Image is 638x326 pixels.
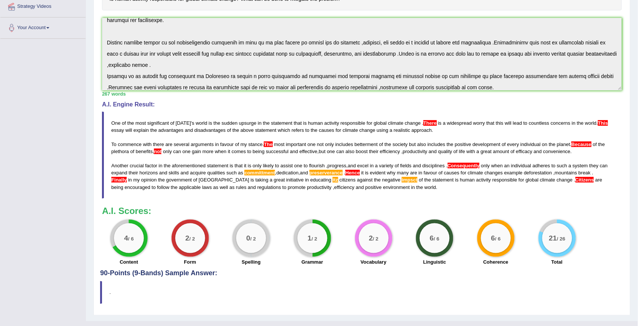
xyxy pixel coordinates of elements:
[203,149,214,154] span: more
[502,142,506,147] span: of
[213,120,220,126] span: the
[215,149,226,154] span: when
[443,120,446,126] span: a
[271,120,292,126] span: statement
[184,259,196,266] label: Form
[305,127,309,133] span: to
[400,163,412,168] span: fields
[551,120,571,126] span: concerns
[365,170,369,176] span: is
[423,259,446,266] label: Linguistic
[232,149,246,154] span: comes
[248,163,251,168] span: is
[339,177,355,183] span: citizens
[419,170,422,176] span: in
[493,149,509,154] span: amount
[238,170,243,176] span: as
[552,170,554,176] span: Put a space after the comma, but not before the comma. (did you mean: , )
[327,149,335,154] span: one
[360,127,376,133] span: change
[356,184,364,190] span: and
[126,127,132,133] span: will
[374,177,381,183] span: the
[576,177,594,183] span: Add a space between sentences. (did you mean: Citizens)
[145,163,157,168] span: factor
[220,184,228,190] span: well
[159,163,163,168] span: in
[448,163,480,168] span: A comma may be missing after the conjunctive/linking adverb ‘Consequently’. (did you mean: Conseq...
[454,149,458,154] span: of
[124,184,150,190] span: encouraged
[447,120,472,126] span: widespread
[176,120,191,126] span: [DATE]
[568,163,571,168] span: a
[549,142,556,147] span: the
[591,170,592,176] span: Don’t put a space before the full stop. (did you mean: .)
[343,127,358,133] span: climate
[249,142,263,147] span: stance
[127,120,134,126] span: the
[247,149,252,154] span: to
[461,170,466,176] span: for
[207,170,225,176] span: qualities
[264,142,272,147] span: Add a space between sentences. (did you mean: The)
[207,163,228,168] span: statement
[379,163,394,168] span: variety
[319,127,334,133] span: causes
[244,163,247,168] span: it
[466,149,475,154] span: with
[444,170,459,176] span: causes
[483,259,508,266] label: Coherence
[393,142,408,147] span: society
[290,149,298,154] span: and
[229,184,235,190] span: as
[422,163,445,168] span: disciplines
[573,163,588,168] span: system
[174,142,189,147] span: several
[111,184,123,190] span: being
[432,177,454,183] span: statement
[133,127,149,133] span: explain
[507,142,519,147] span: every
[377,127,388,133] span: using
[340,120,366,126] span: responsible
[473,120,485,126] span: worry
[111,149,129,154] span: plethora
[554,170,555,176] span: Put a space after the comma, but not before the comma. (did you mean: , )
[166,142,173,147] span: are
[460,177,475,183] span: human
[181,170,189,176] span: and
[111,163,129,168] span: Another
[196,120,207,126] span: world
[336,127,341,133] span: for
[335,142,353,147] span: includes
[424,170,437,176] span: favour
[150,127,157,133] span: the
[542,142,547,147] span: on
[365,184,382,190] span: positive
[361,259,386,266] label: Vocabulary
[335,184,355,190] span: efficiency
[325,142,334,147] span: only
[557,177,573,183] span: change
[557,142,570,147] span: planet
[311,127,318,133] span: the
[410,170,417,176] span: are
[345,170,360,176] span: A comma may be missing after the conjunctive/linking adverb ‘Hence’. (did you mean: Hence,)
[179,184,201,190] span: applicable
[343,170,344,176] span: Don’t put a space before the full stop. (did you mean: .)
[253,149,265,154] span: being
[299,149,317,154] span: effective
[302,259,323,266] label: Grammar
[379,142,383,147] span: of
[481,163,490,168] span: only
[493,177,518,183] span: responsible
[263,120,270,126] span: the
[333,177,338,183] span: Possible spelling mistake found. (did you mean: it)
[173,149,181,154] span: can
[484,170,503,176] span: changes
[529,120,549,126] span: countless
[577,120,584,126] span: the
[256,177,269,183] span: taking
[153,142,164,147] span: there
